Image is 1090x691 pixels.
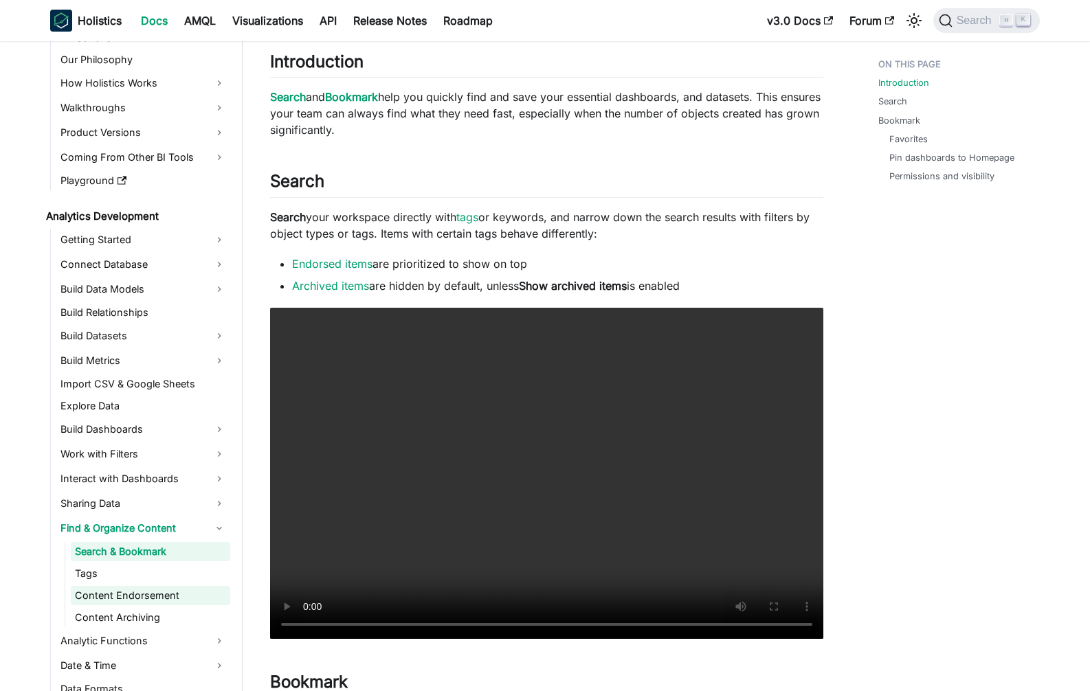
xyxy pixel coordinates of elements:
[78,12,122,29] b: Holistics
[56,50,230,69] a: Our Philosophy
[292,277,823,294] li: are hidden by default, unless is enabled
[56,418,230,440] a: Build Dashboards
[889,133,928,146] a: Favorites
[56,122,230,144] a: Product Versions
[878,114,920,127] a: Bookmark
[270,210,306,224] strong: Search
[56,72,230,94] a: How Holistics Works
[56,350,230,372] a: Build Metrics
[841,10,902,32] a: Forum
[56,517,230,539] a: Find & Organize Content
[56,97,230,119] a: Walkthroughs
[42,207,230,226] a: Analytics Development
[56,229,230,251] a: Getting Started
[71,542,230,561] a: Search & Bookmark
[292,257,372,271] a: Endorsed items
[56,253,230,275] a: Connect Database
[270,209,823,242] p: your workspace directly with or keywords, and narrow down the search results with filters by obje...
[270,308,823,639] video: Your browser does not support embedding video, but you can .
[56,443,230,465] a: Work with Filters
[71,586,230,605] a: Content Endorsement
[56,655,230,677] a: Date & Time
[270,90,306,104] a: Search
[56,278,230,300] a: Build Data Models
[50,10,72,32] img: Holistics
[1016,14,1030,26] kbd: K
[270,52,823,78] h2: Introduction
[311,10,345,32] a: API
[325,90,378,104] a: Bookmark
[292,279,369,293] a: Archived items
[270,89,823,138] p: and help you quickly find and save your essential dashboards, and datasets. This ensures your tea...
[56,146,230,168] a: Coming From Other BI Tools
[519,279,627,293] strong: Show archived items
[456,210,478,224] a: tags
[71,608,230,627] a: Content Archiving
[999,14,1013,27] kbd: ⌘
[889,170,994,183] a: Permissions and visibility
[36,41,243,691] nav: Docs sidebar
[56,396,230,416] a: Explore Data
[270,171,823,197] h2: Search
[878,76,929,89] a: Introduction
[133,10,176,32] a: Docs
[759,10,841,32] a: v3.0 Docs
[56,468,230,490] a: Interact with Dashboards
[292,256,823,272] li: are prioritized to show on top
[933,8,1040,33] button: Search (Command+K)
[56,374,230,394] a: Import CSV & Google Sheets
[889,151,1014,164] a: Pin dashboards to Homepage
[345,10,435,32] a: Release Notes
[878,95,907,108] a: Search
[56,303,230,322] a: Build Relationships
[56,171,230,190] a: Playground
[953,14,1000,27] span: Search
[50,10,122,32] a: HolisticsHolistics
[176,10,224,32] a: AMQL
[224,10,311,32] a: Visualizations
[435,10,501,32] a: Roadmap
[56,325,230,347] a: Build Datasets
[71,564,230,583] a: Tags
[56,630,230,652] a: Analytic Functions
[56,492,230,514] a: Sharing Data
[903,10,925,32] button: Switch between dark and light mode (currently light mode)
